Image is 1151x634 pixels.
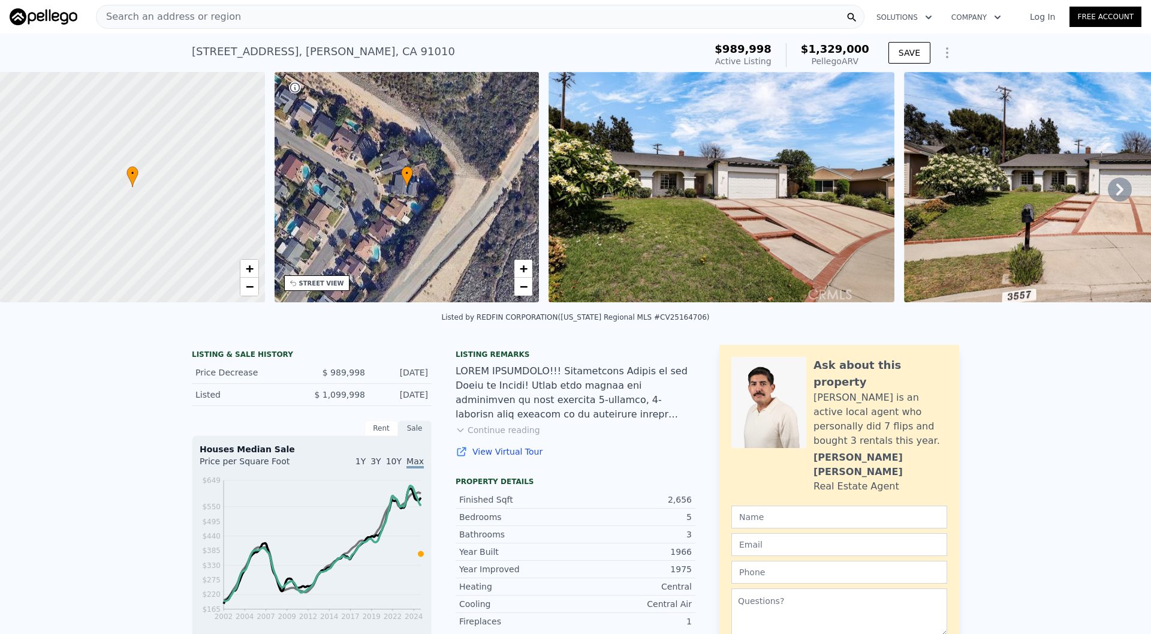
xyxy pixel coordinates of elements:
[236,612,254,621] tspan: 2004
[362,612,381,621] tspan: 2019
[406,456,424,468] span: Max
[97,10,241,24] span: Search an address or region
[456,446,695,458] a: View Virtual Tour
[320,612,339,621] tspan: 2014
[514,278,532,296] a: Zoom out
[942,7,1011,28] button: Company
[1069,7,1141,27] a: Free Account
[370,456,381,466] span: 3Y
[202,546,221,555] tspan: $385
[459,546,575,558] div: Year Built
[442,313,710,321] div: Listed by REDFIN CORPORATION ([US_STATE] Regional MLS #CV25164706)
[200,455,312,474] div: Price per Square Foot
[355,456,366,466] span: 1Y
[126,166,138,187] div: •
[801,43,869,55] span: $1,329,000
[459,598,575,610] div: Cooling
[813,357,947,390] div: Ask about this property
[398,420,432,436] div: Sale
[715,56,772,66] span: Active Listing
[192,350,432,362] div: LISTING & SALE HISTORY
[715,43,772,55] span: $989,998
[202,561,221,570] tspan: $330
[459,563,575,575] div: Year Improved
[1016,11,1069,23] a: Log In
[299,279,344,288] div: STREET VIEW
[257,612,275,621] tspan: 2007
[459,494,575,506] div: Finished Sqft
[888,42,930,64] button: SAVE
[575,615,692,627] div: 1
[195,389,302,401] div: Listed
[801,55,869,67] div: Pellego ARV
[575,598,692,610] div: Central Air
[195,366,302,378] div: Price Decrease
[456,477,695,486] div: Property details
[240,278,258,296] a: Zoom out
[813,450,947,479] div: [PERSON_NAME] [PERSON_NAME]
[200,443,424,455] div: Houses Median Sale
[514,260,532,278] a: Zoom in
[459,615,575,627] div: Fireplaces
[202,605,221,614] tspan: $165
[323,368,365,377] span: $ 989,998
[575,546,692,558] div: 1966
[731,561,947,584] input: Phone
[935,41,959,65] button: Show Options
[459,528,575,540] div: Bathrooms
[731,506,947,528] input: Name
[575,494,692,506] div: 2,656
[10,8,77,25] img: Pellego
[456,424,540,436] button: Continue reading
[813,390,947,448] div: [PERSON_NAME] is an active local agent who personally did 7 flips and bought 3 rentals this year.
[299,612,318,621] tspan: 2012
[813,479,899,494] div: Real Estate Agent
[575,563,692,575] div: 1975
[867,7,942,28] button: Solutions
[202,476,221,485] tspan: $649
[549,72,894,302] img: Sale: 167264629 Parcel: 45381086
[314,390,365,399] span: $ 1,099,998
[459,511,575,523] div: Bedrooms
[575,581,692,593] div: Central
[245,261,253,276] span: +
[456,364,695,422] div: LOREM IPSUMDOLO!!! Sitametcons Adipis el sed Doeiu te Incidi! Utlab etdo magnaa eni adminimven qu...
[384,612,402,621] tspan: 2022
[341,612,360,621] tspan: 2017
[520,279,528,294] span: −
[202,532,221,540] tspan: $440
[278,612,296,621] tspan: 2009
[386,456,402,466] span: 10Y
[245,279,253,294] span: −
[459,581,575,593] div: Heating
[375,389,428,401] div: [DATE]
[456,350,695,359] div: Listing remarks
[375,366,428,378] div: [DATE]
[126,168,138,179] span: •
[575,511,692,523] div: 5
[364,420,398,436] div: Rent
[401,166,413,187] div: •
[202,590,221,599] tspan: $220
[405,612,423,621] tspan: 2024
[202,518,221,526] tspan: $495
[731,533,947,556] input: Email
[192,43,455,60] div: [STREET_ADDRESS] , [PERSON_NAME] , CA 91010
[215,612,233,621] tspan: 2002
[202,576,221,584] tspan: $275
[575,528,692,540] div: 3
[520,261,528,276] span: +
[240,260,258,278] a: Zoom in
[401,168,413,179] span: •
[202,503,221,511] tspan: $550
